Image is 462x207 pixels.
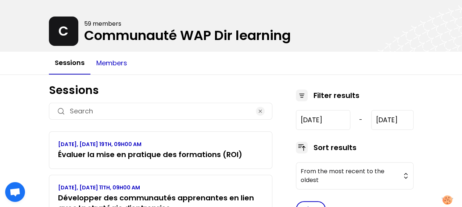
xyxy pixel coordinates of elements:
h3: Sort results [314,142,357,153]
button: Sessions [49,52,90,75]
a: Open chat [5,182,25,202]
button: From the most recent to the oldest [296,162,413,189]
p: [DATE], [DATE] 19TH, 09H00 AM [58,141,242,148]
h1: Sessions [49,84,272,97]
h3: Évaluer la mise en pratique des formations (ROI) [58,149,242,160]
h3: Filter results [314,90,359,101]
button: Members [90,52,133,74]
input: YYYY-M-D [371,110,413,130]
span: - [359,116,362,124]
span: From the most recent to the oldest [301,167,398,185]
input: Search [70,106,251,116]
p: [DATE], [DATE] 11TH, 09H00 AM [58,184,263,191]
input: YYYY-M-D [296,110,351,130]
a: [DATE], [DATE] 19TH, 09H00 AMÉvaluer la mise en pratique des formations (ROI) [58,141,242,160]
